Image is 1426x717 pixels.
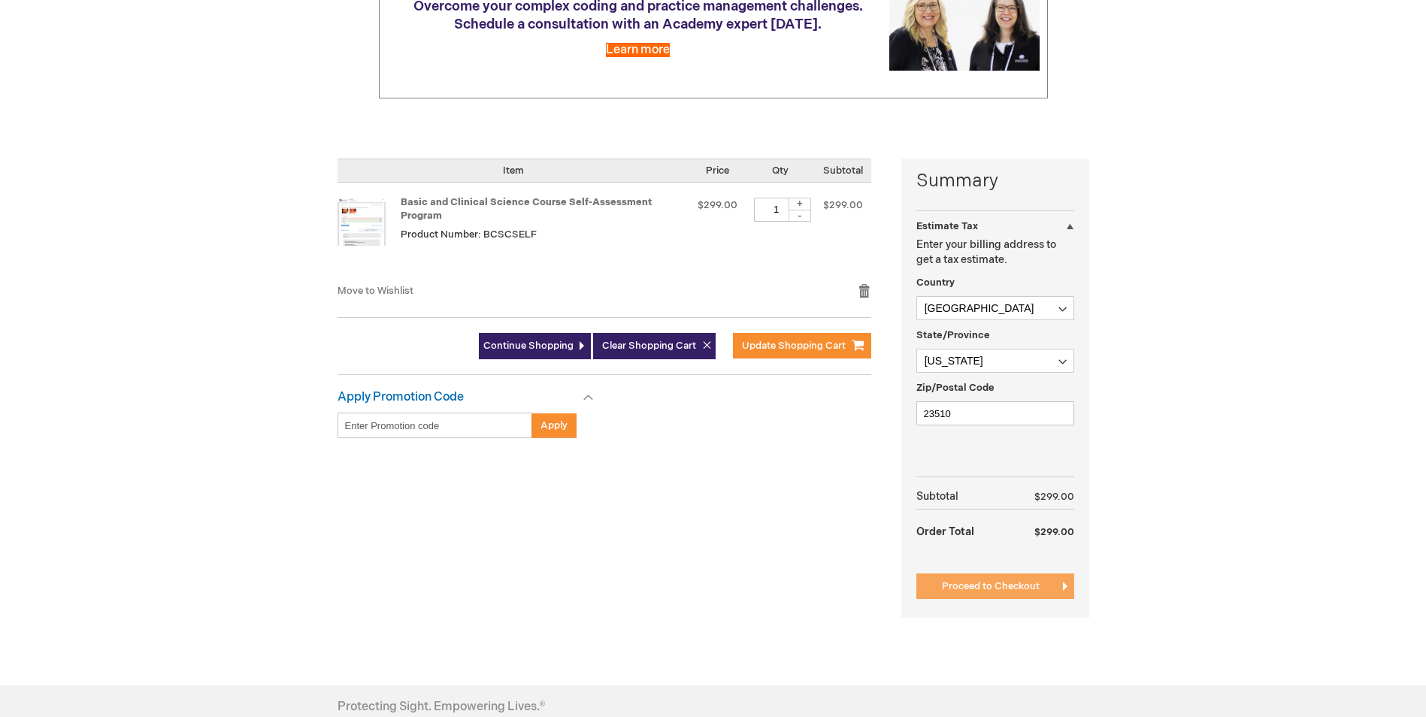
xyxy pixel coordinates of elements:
button: Apply [531,413,577,438]
span: $299.00 [698,199,737,211]
button: Proceed to Checkout [916,573,1074,599]
span: Item [503,165,524,177]
img: Basic and Clinical Science Course Self-Assessment Program [338,198,386,246]
h4: Protecting Sight. Empowering Lives.® [338,700,545,714]
a: Basic and Clinical Science Course Self-Assessment Program [338,198,401,268]
th: Subtotal [916,485,1006,510]
span: Continue Shopping [483,340,574,352]
span: Subtotal [823,165,863,177]
strong: Order Total [916,518,974,544]
strong: Apply Promotion Code [338,390,464,404]
a: Move to Wishlist [338,285,413,297]
a: Continue Shopping [479,333,591,359]
span: Qty [772,165,789,177]
input: Enter Promotion code [338,413,532,438]
a: Learn more [606,43,670,57]
span: State/Province [916,329,990,341]
div: - [789,210,811,222]
span: Product Number: BCSCSELF [401,228,537,241]
p: Enter your billing address to get a tax estimate. [916,237,1074,268]
div: + [789,198,811,210]
span: Proceed to Checkout [942,580,1040,592]
span: Apply [540,419,568,431]
strong: Estimate Tax [916,220,978,232]
span: Price [706,165,729,177]
button: Update Shopping Cart [733,333,871,358]
strong: Summary [916,168,1074,194]
span: $299.00 [823,199,863,211]
span: $299.00 [1034,491,1074,503]
button: Clear Shopping Cart [593,333,716,359]
span: Update Shopping Cart [742,340,846,352]
a: Basic and Clinical Science Course Self-Assessment Program [401,196,652,222]
span: Country [916,277,955,289]
input: Qty [754,198,799,222]
span: Clear Shopping Cart [602,340,696,352]
span: Zip/Postal Code [916,382,995,394]
span: $299.00 [1034,526,1074,538]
